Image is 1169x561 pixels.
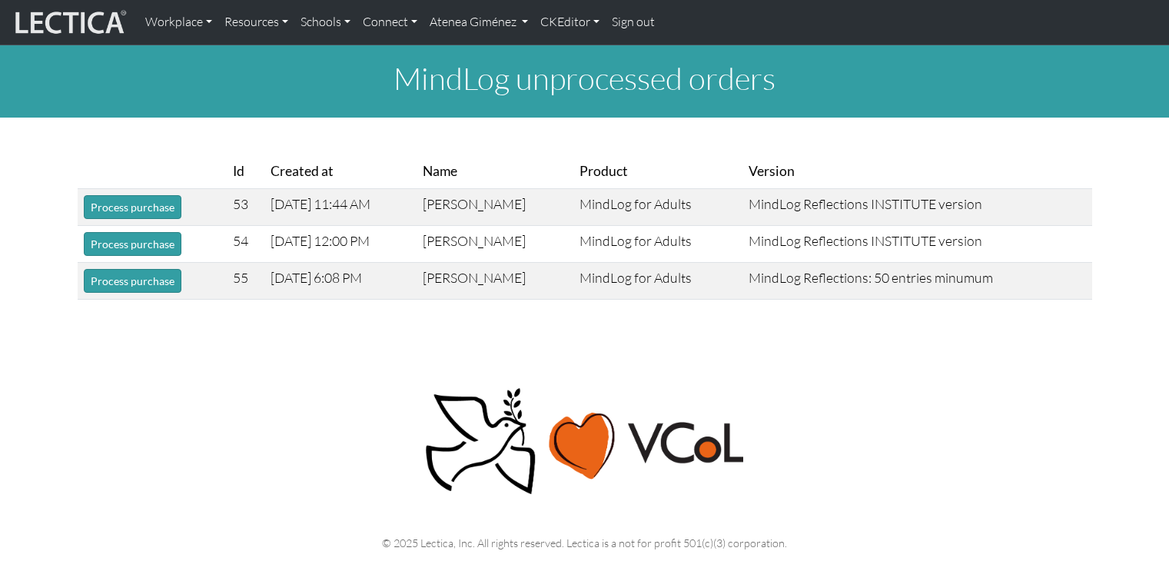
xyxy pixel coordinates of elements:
[84,195,181,219] button: Process purchase
[227,263,264,300] td: 55
[227,226,264,263] td: 54
[12,8,127,37] img: lecticalive
[423,6,534,38] a: Atenea Giménez
[606,6,661,38] a: Sign out
[357,6,423,38] a: Connect
[534,6,606,38] a: CKEditor
[264,263,417,300] td: [DATE] 6:08 PM
[294,6,357,38] a: Schools
[742,154,1091,189] th: Version
[573,154,742,189] th: Product
[420,386,749,497] img: Peace, love, VCoL
[264,189,417,226] td: [DATE] 11:44 AM
[573,189,742,226] td: MindLog for Adults
[139,6,218,38] a: Workplace
[417,263,573,300] td: [PERSON_NAME]
[573,226,742,263] td: MindLog for Adults
[218,6,294,38] a: Resources
[417,189,573,226] td: [PERSON_NAME]
[84,269,181,293] button: Process purchase
[87,534,1083,552] p: © 2025 Lectica, Inc. All rights reserved. Lectica is a not for profit 501(c)(3) corporation.
[573,263,742,300] td: MindLog for Adults
[742,226,1091,263] td: MindLog Reflections INSTITUTE version
[417,154,573,189] th: Name
[264,226,417,263] td: [DATE] 12:00 PM
[227,154,264,189] th: Id
[84,232,181,256] button: Process purchase
[264,154,417,189] th: Created at
[742,189,1091,226] td: MindLog Reflections INSTITUTE version
[417,226,573,263] td: [PERSON_NAME]
[742,263,1091,300] td: MindLog Reflections: 50 entries minumum
[227,189,264,226] td: 53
